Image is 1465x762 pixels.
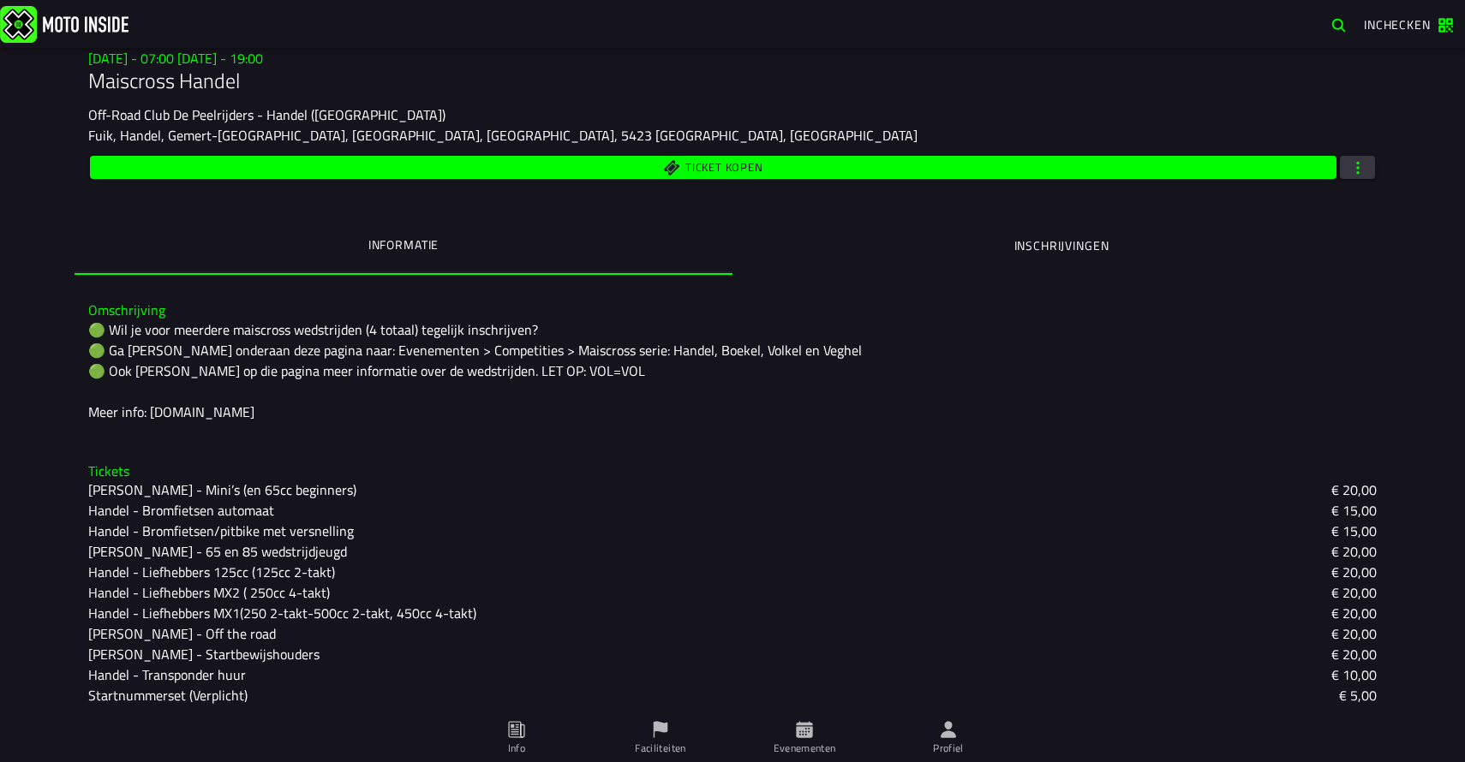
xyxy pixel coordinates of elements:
a: Inchecken [1355,9,1462,39]
h1: Maiscross Handel [88,67,1377,94]
ion-text: Handel - Bromfietsen/pitbike met versnelling [88,521,354,541]
ion-text: [PERSON_NAME] - Off the road [88,623,276,644]
ion-text: [PERSON_NAME] - Mini’s (en 65cc beginners) [88,479,356,500]
ion-text: € 20,00 [1331,603,1377,623]
ion-text: Startnummerset (Verplicht) [88,685,248,705]
ion-text: € 5,00 [1339,685,1377,705]
ion-text: € 20,00 [1331,582,1377,603]
ion-text: € 15,00 [1331,500,1377,521]
ion-text: Handel - Bromfietsen automaat [88,500,274,521]
ion-label: Info [508,741,525,756]
ion-label: Faciliteiten [635,741,685,756]
div: 🟢 Wil je voor meerdere maiscross wedstrijden (4 totaal) tegelijk inschrijven? 🟢 Ga [PERSON_NAME] ... [88,319,1377,422]
ion-text: [PERSON_NAME] - Startbewijshouders [88,644,320,664]
ion-text: € 20,00 [1331,623,1377,644]
h3: [DATE] - 07:00 [DATE] - 19:00 [88,51,1377,67]
ion-text: € 20,00 [1331,479,1377,500]
span: Ticket kopen [685,162,762,173]
ion-text: € 20,00 [1331,562,1377,582]
ion-text: [PERSON_NAME] - 65 en 85 wedstrijdjeugd [88,541,347,562]
span: Inchecken [1364,15,1431,33]
ion-text: Handel - Liefhebbers 125cc (125cc 2-takt) [88,562,335,582]
ion-text: Off-Road Club De Peelrijders - Handel ([GEOGRAPHIC_DATA]) [88,104,445,125]
ion-text: € 20,00 [1331,644,1377,664]
h3: Omschrijving [88,302,1377,318]
ion-text: Handel - Liefhebbers MX1(250 2-takt-500cc 2-takt, 450cc 4-takt) [88,603,476,623]
ion-text: € 10,00 [1331,664,1377,685]
ion-text: € 20,00 [1331,541,1377,562]
h3: Tickets [88,463,1377,479]
ion-text: Handel - Transponder huur [88,664,246,685]
ion-text: Fuik, Handel, Gemert-[GEOGRAPHIC_DATA], [GEOGRAPHIC_DATA], [GEOGRAPHIC_DATA], 5423 [GEOGRAPHIC_DA... [88,125,918,146]
ion-label: Evenementen [774,741,836,756]
ion-text: € 15,00 [1331,521,1377,541]
ion-text: Handel - Liefhebbers MX2 ( 250cc 4-takt) [88,582,330,603]
ion-label: Profiel [933,741,964,756]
